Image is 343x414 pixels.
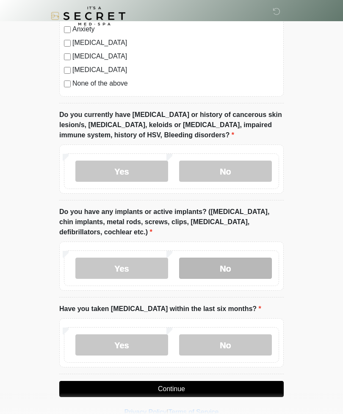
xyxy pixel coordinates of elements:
label: Yes [75,334,168,356]
input: [MEDICAL_DATA] [64,67,71,74]
label: [MEDICAL_DATA] [72,65,279,75]
img: It's A Secret Med Spa Logo [51,6,125,25]
label: [MEDICAL_DATA] [72,38,279,48]
label: No [179,334,272,356]
label: Yes [75,258,168,279]
label: Have you taken [MEDICAL_DATA] within the last six months? [59,304,261,314]
label: None of the above [72,78,279,89]
button: Continue [59,381,284,397]
label: No [179,161,272,182]
label: Do you currently have [MEDICAL_DATA] or history of cancerous skin lesion/s, [MEDICAL_DATA], keloi... [59,110,284,140]
label: Do you have any implants or active implants? ([MEDICAL_DATA], chin implants, metal rods, screws, ... [59,207,284,237]
label: [MEDICAL_DATA] [72,51,279,61]
input: [MEDICAL_DATA] [64,53,71,60]
label: Yes [75,161,168,182]
label: No [179,258,272,279]
input: None of the above [64,81,71,87]
input: [MEDICAL_DATA] [64,40,71,47]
